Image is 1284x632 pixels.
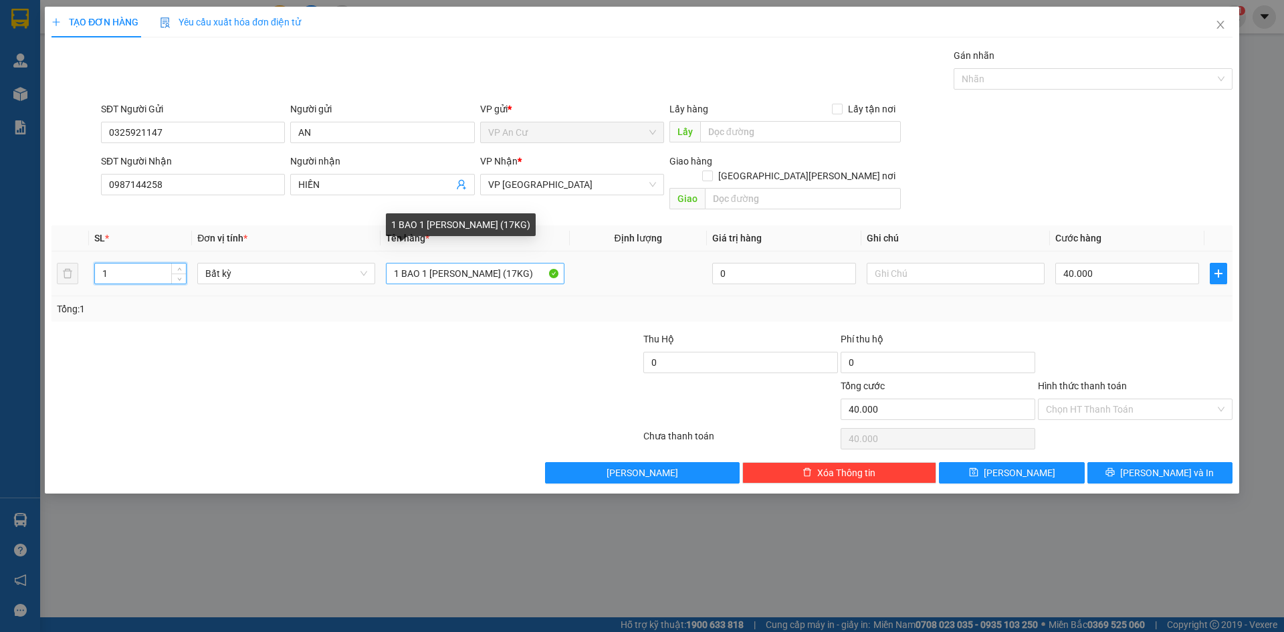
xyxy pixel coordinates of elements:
span: Giao [669,188,705,209]
span: Yêu cầu xuất hóa đơn điện tử [160,17,301,27]
button: plus [1210,263,1227,284]
span: Giá trị hàng [712,233,762,243]
span: delete [802,467,812,478]
span: down [175,275,183,283]
span: SL [94,233,105,243]
span: Lấy hàng [669,104,708,114]
img: icon [160,17,171,28]
label: Hình thức thanh toán [1038,381,1127,391]
div: Người gửi [290,102,474,116]
input: Dọc đường [700,121,901,142]
span: TẠO ĐƠN HÀNG [51,17,138,27]
input: 0 [712,263,856,284]
span: printer [1105,467,1115,478]
input: Dọc đường [705,188,901,209]
input: VD: Bàn, Ghế [386,263,564,284]
span: Xóa Thông tin [817,465,875,480]
button: [PERSON_NAME] [545,462,740,484]
span: Bất kỳ [205,264,367,284]
span: [PERSON_NAME] [984,465,1055,480]
span: Giao hàng [669,156,712,167]
span: VP Sài Gòn [488,175,656,195]
span: plus [51,17,61,27]
span: VP An Cư [488,122,656,142]
span: Định lượng [615,233,662,243]
input: Ghi Chú [867,263,1045,284]
span: [PERSON_NAME] [607,465,678,480]
div: Tổng: 1 [57,302,496,316]
span: save [969,467,978,478]
span: Đơn vị tính [197,233,247,243]
div: SĐT Người Gửi [101,102,285,116]
div: Phí thu hộ [841,332,1035,352]
button: deleteXóa Thông tin [742,462,937,484]
span: [PERSON_NAME] và In [1120,465,1214,480]
div: SĐT Người Nhận [101,154,285,169]
span: Tổng cước [841,381,885,391]
span: up [175,266,183,274]
span: user-add [456,179,467,190]
span: Thu Hộ [643,334,674,344]
div: VP gửi [480,102,664,116]
span: Increase Value [171,264,186,274]
span: Decrease Value [171,274,186,284]
span: Lấy [669,121,700,142]
span: VP Nhận [480,156,518,167]
button: printer[PERSON_NAME] và In [1087,462,1233,484]
label: Gán nhãn [954,50,994,61]
th: Ghi chú [861,225,1050,251]
button: delete [57,263,78,284]
div: Chưa thanh toán [642,429,839,452]
span: plus [1210,268,1226,279]
span: Lấy tận nơi [843,102,901,116]
button: save[PERSON_NAME] [939,462,1084,484]
span: [GEOGRAPHIC_DATA][PERSON_NAME] nơi [713,169,901,183]
div: 1 BAO 1 [PERSON_NAME] (17KG) [386,213,536,236]
div: Người nhận [290,154,474,169]
button: Close [1202,7,1239,44]
span: Cước hàng [1055,233,1101,243]
span: close [1215,19,1226,30]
